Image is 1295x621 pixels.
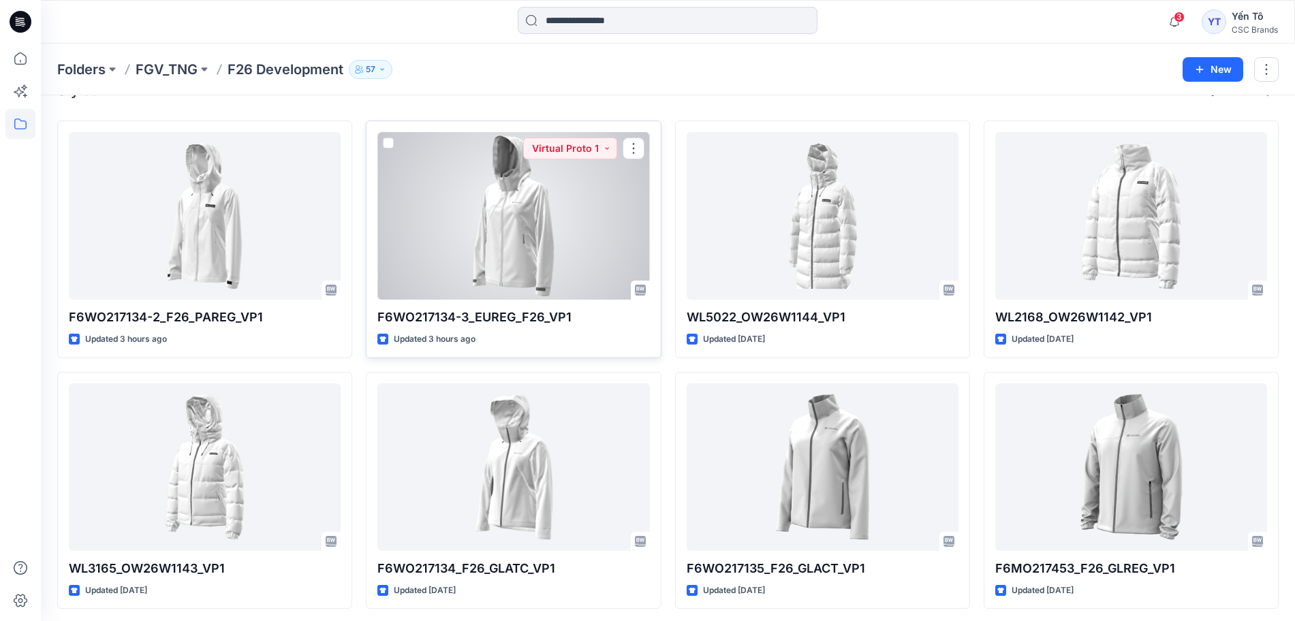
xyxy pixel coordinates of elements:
a: F6WO217134-3_EUREG_F26_VP1 [377,132,649,300]
p: F6WO217134_F26_GLATC_VP1 [377,559,649,578]
span: 3 [1174,12,1185,22]
p: Updated [DATE] [1012,584,1074,598]
p: Updated [DATE] [1012,332,1074,347]
p: WL3165_OW26W1143_VP1 [69,559,341,578]
div: CSC Brands [1232,25,1278,35]
p: Updated [DATE] [703,584,765,598]
p: WL2168_OW26W1142_VP1 [995,308,1267,327]
div: YT [1202,10,1226,34]
button: 57 [349,60,392,79]
p: F6WO217135_F26_GLACT_VP1 [687,559,958,578]
a: WL2168_OW26W1142_VP1 [995,132,1267,300]
p: Updated [DATE] [85,584,147,598]
p: WL5022_OW26W1144_VP1 [687,308,958,327]
p: F6MO217453_F26_GLREG_VP1 [995,559,1267,578]
p: F6WO217134-2_F26_PAREG_VP1 [69,308,341,327]
p: 57 [366,62,375,77]
a: F6WO217134_F26_GLATC_VP1 [377,383,649,551]
p: Updated 3 hours ago [394,332,475,347]
a: FGV_TNG [136,60,198,79]
a: F6WO217134-2_F26_PAREG_VP1 [69,132,341,300]
div: Yến Tô [1232,8,1278,25]
p: F26 Development [228,60,343,79]
a: F6MO217453_F26_GLREG_VP1 [995,383,1267,551]
p: Updated [DATE] [703,332,765,347]
p: F6WO217134-3_EUREG_F26_VP1 [377,308,649,327]
a: F6WO217135_F26_GLACT_VP1 [687,383,958,551]
a: Folders [57,60,106,79]
a: WL5022_OW26W1144_VP1 [687,132,958,300]
button: New [1183,57,1243,82]
p: Updated [DATE] [394,584,456,598]
a: WL3165_OW26W1143_VP1 [69,383,341,551]
p: Updated 3 hours ago [85,332,167,347]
